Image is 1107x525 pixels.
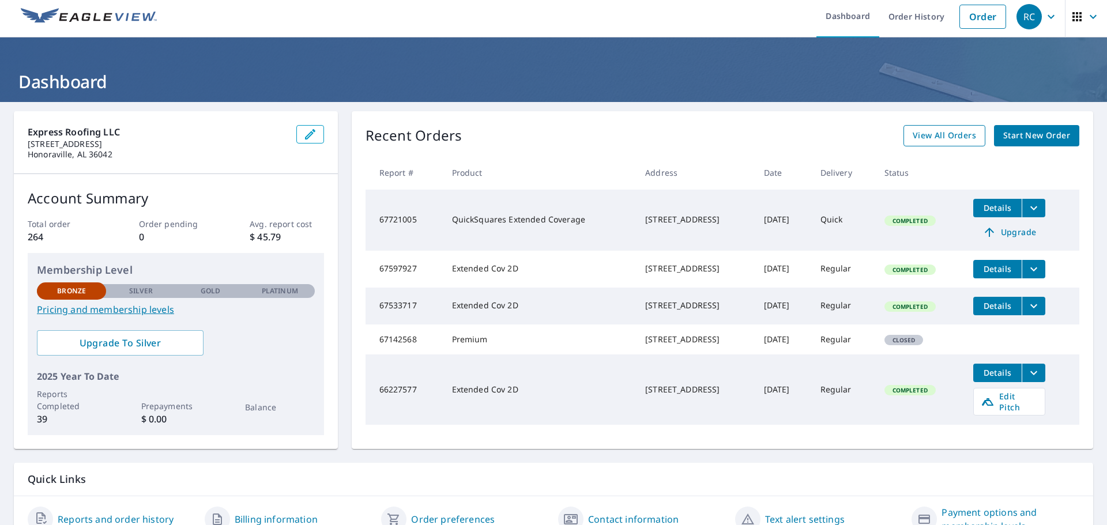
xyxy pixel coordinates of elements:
p: Quick Links [28,472,1079,486]
td: 67597927 [366,251,443,288]
p: Account Summary [28,188,324,209]
p: Prepayments [141,400,210,412]
td: Regular [811,324,875,354]
span: Completed [886,266,935,274]
button: filesDropdownBtn-66227577 [1022,364,1045,382]
td: [DATE] [755,324,811,354]
p: Express Roofing LLC [28,125,287,139]
h1: Dashboard [14,70,1093,93]
button: filesDropdownBtn-67597927 [1022,260,1045,278]
td: Extended Cov 2D [443,251,637,288]
p: Total order [28,218,101,230]
td: Extended Cov 2D [443,288,637,324]
td: Quick [811,190,875,251]
th: Status [875,156,965,190]
td: Regular [811,251,875,288]
p: Membership Level [37,262,315,278]
span: Closed [886,336,922,344]
td: 67533717 [366,288,443,324]
p: Gold [201,286,220,296]
a: Edit Pitch [973,388,1045,416]
span: Details [980,202,1015,213]
p: $ 0.00 [141,412,210,426]
div: [STREET_ADDRESS] [645,214,745,225]
div: [STREET_ADDRESS] [645,384,745,395]
th: Product [443,156,637,190]
p: Reports Completed [37,388,106,412]
p: Order pending [139,218,213,230]
span: Completed [886,386,935,394]
div: [STREET_ADDRESS] [645,263,745,274]
span: Completed [886,217,935,225]
span: Upgrade To Silver [46,337,194,349]
p: 39 [37,412,106,426]
a: Pricing and membership levels [37,303,315,316]
td: 66227577 [366,354,443,425]
span: Edit Pitch [981,391,1038,413]
td: [DATE] [755,251,811,288]
p: Silver [129,286,153,296]
td: [DATE] [755,354,811,425]
a: View All Orders [903,125,985,146]
p: [STREET_ADDRESS] [28,139,287,149]
span: Completed [886,303,935,311]
button: filesDropdownBtn-67533717 [1022,297,1045,315]
img: EV Logo [21,8,157,25]
p: Bronze [57,286,86,296]
th: Date [755,156,811,190]
p: $ 45.79 [250,230,323,244]
span: Upgrade [980,225,1038,239]
td: Extended Cov 2D [443,354,637,425]
button: detailsBtn-67533717 [973,297,1022,315]
div: RC [1016,4,1042,29]
td: Regular [811,354,875,425]
p: 2025 Year To Date [37,369,315,383]
p: Recent Orders [366,125,462,146]
p: Avg. report cost [250,218,323,230]
span: Start New Order [1003,129,1070,143]
td: QuickSquares Extended Coverage [443,190,637,251]
span: View All Orders [913,129,976,143]
td: 67142568 [366,324,443,354]
th: Delivery [811,156,875,190]
a: Order [959,5,1006,29]
div: [STREET_ADDRESS] [645,334,745,345]
a: Upgrade [973,223,1045,241]
td: [DATE] [755,190,811,251]
td: [DATE] [755,288,811,324]
p: Honoraville, AL 36042 [28,149,287,160]
span: Details [980,263,1015,274]
td: 67721005 [366,190,443,251]
div: [STREET_ADDRESS] [645,300,745,311]
th: Address [636,156,755,190]
button: detailsBtn-67721005 [973,199,1022,217]
p: Platinum [262,286,298,296]
td: Regular [811,288,875,324]
p: Balance [245,401,314,413]
button: filesDropdownBtn-67721005 [1022,199,1045,217]
span: Details [980,367,1015,378]
p: 0 [139,230,213,244]
a: Upgrade To Silver [37,330,204,356]
p: 264 [28,230,101,244]
span: Details [980,300,1015,311]
button: detailsBtn-67597927 [973,260,1022,278]
button: detailsBtn-66227577 [973,364,1022,382]
th: Report # [366,156,443,190]
td: Premium [443,324,637,354]
a: Start New Order [994,125,1079,146]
